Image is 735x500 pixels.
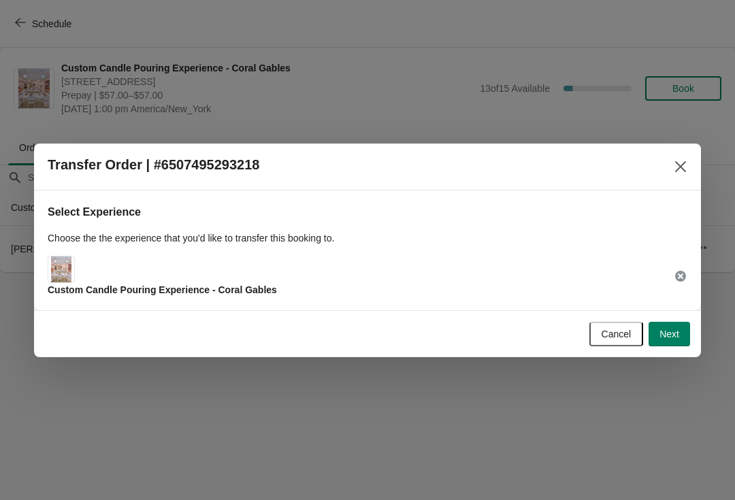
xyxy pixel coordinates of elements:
span: Custom Candle Pouring Experience - Coral Gables [48,284,277,295]
h2: Select Experience [48,204,687,220]
h2: Transfer Order | #6507495293218 [48,157,259,173]
button: Close [668,154,693,179]
button: Cancel [589,322,644,346]
p: Choose the the experience that you'd like to transfer this booking to. [48,231,687,245]
span: Cancel [602,329,632,339]
span: Next [659,329,679,339]
button: Next [649,322,690,346]
img: Main Experience Image [51,256,72,282]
